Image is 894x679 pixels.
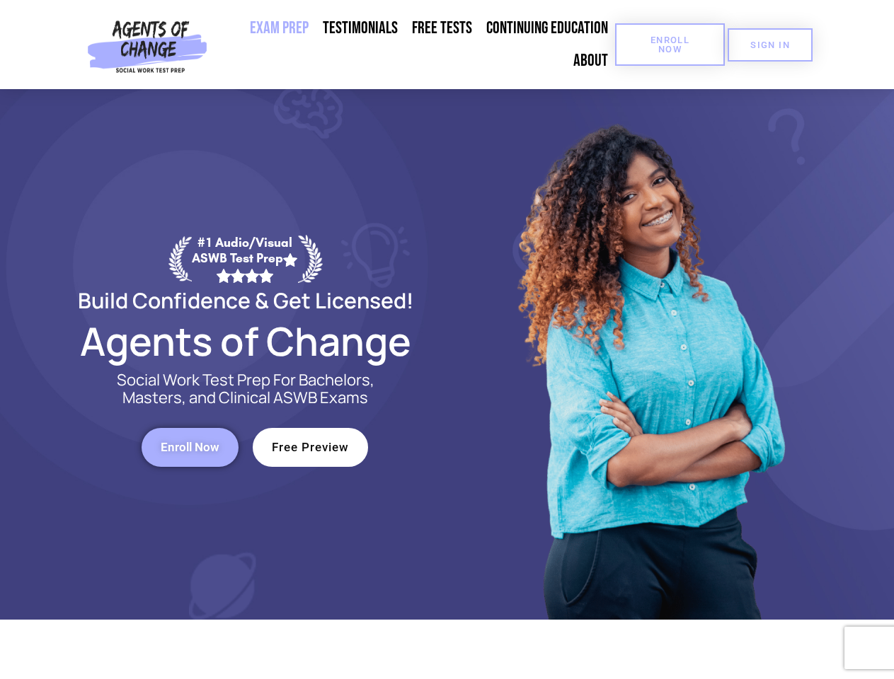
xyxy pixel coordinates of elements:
a: Enroll Now [615,23,725,66]
h2: Build Confidence & Get Licensed! [44,290,447,311]
a: Free Tests [405,12,479,45]
a: About [566,45,615,77]
span: SIGN IN [750,40,790,50]
a: Free Preview [253,428,368,467]
a: Continuing Education [479,12,615,45]
img: Website Image 1 (1) [508,89,791,620]
span: Free Preview [272,441,349,453]
span: Enroll Now [161,441,219,453]
nav: Menu [213,12,615,77]
a: Testimonials [316,12,405,45]
a: Exam Prep [243,12,316,45]
a: Enroll Now [142,428,239,467]
span: Enroll Now [638,35,702,54]
div: #1 Audio/Visual ASWB Test Prep [192,235,298,282]
p: Social Work Test Prep For Bachelors, Masters, and Clinical ASWB Exams [101,371,391,407]
h2: Agents of Change [44,325,447,357]
a: SIGN IN [728,28,813,62]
